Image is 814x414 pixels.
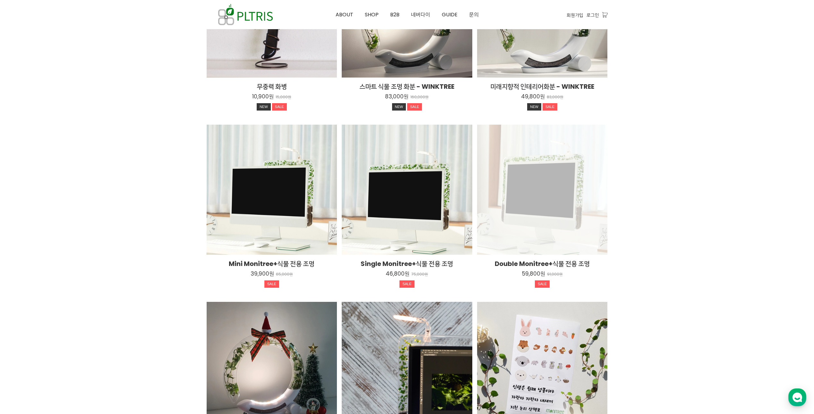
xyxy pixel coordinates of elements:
[407,103,422,111] div: SALE
[547,95,563,100] p: 83,000원
[42,203,83,219] a: 대화
[385,93,408,100] p: 83,000원
[342,82,472,91] h2: 스마트 식물 조명 화분 - WINKTREE
[405,0,436,29] a: 네버다이
[392,103,406,111] div: NEW
[384,0,405,29] a: B2B
[264,280,279,288] div: SALE
[411,272,428,277] p: 75,000원
[587,12,599,19] a: 로그인
[399,280,414,288] div: SALE
[336,11,353,18] span: ABOUT
[527,103,541,111] div: NEW
[83,203,123,219] a: 설정
[567,12,583,19] a: 회원가입
[521,93,545,100] p: 49,800원
[463,0,484,29] a: 문의
[59,213,66,218] span: 대화
[442,11,458,18] span: GUIDE
[477,82,608,91] h2: 미래지향적 인테리어화분 - WINKTREE
[342,259,472,290] a: Single Monitree+식물 전용 조명 46,800원 75,000원 SALE
[342,259,472,268] h2: Single Monitree+식물 전용 조명
[257,103,271,111] div: NEW
[251,270,274,277] p: 39,900원
[365,11,379,18] span: SHOP
[547,272,563,277] p: 91,000원
[390,11,399,18] span: B2B
[207,82,337,113] a: 무중력 화병 10,900원 15,000원 NEWSALE
[411,11,430,18] span: 네버다이
[272,103,287,111] div: SALE
[522,270,545,277] p: 59,800원
[477,259,608,268] h2: Double Monitree+식물 전용 조명
[543,103,557,111] div: SALE
[477,259,608,290] a: Double Monitree+식물 전용 조명 59,800원 91,000원 SALE
[276,95,291,100] p: 15,000원
[386,270,409,277] p: 46,800원
[436,0,463,29] a: GUIDE
[469,11,479,18] span: 문의
[342,82,472,113] a: 스마트 식물 조명 화분 - WINKTREE 83,000원 160,000원 NEWSALE
[410,95,429,100] p: 160,000원
[276,272,293,277] p: 65,000원
[477,82,608,113] a: 미래지향적 인테리어화분 - WINKTREE 49,800원 83,000원 NEWSALE
[207,259,337,268] h2: Mini Monitree+식물 전용 조명
[535,280,550,288] div: SALE
[20,213,24,218] span: 홈
[252,93,274,100] p: 10,900원
[207,259,337,290] a: Mini Monitree+식물 전용 조명 39,900원 65,000원 SALE
[99,213,107,218] span: 설정
[2,203,42,219] a: 홈
[359,0,384,29] a: SHOP
[330,0,359,29] a: ABOUT
[207,82,337,91] h2: 무중력 화병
